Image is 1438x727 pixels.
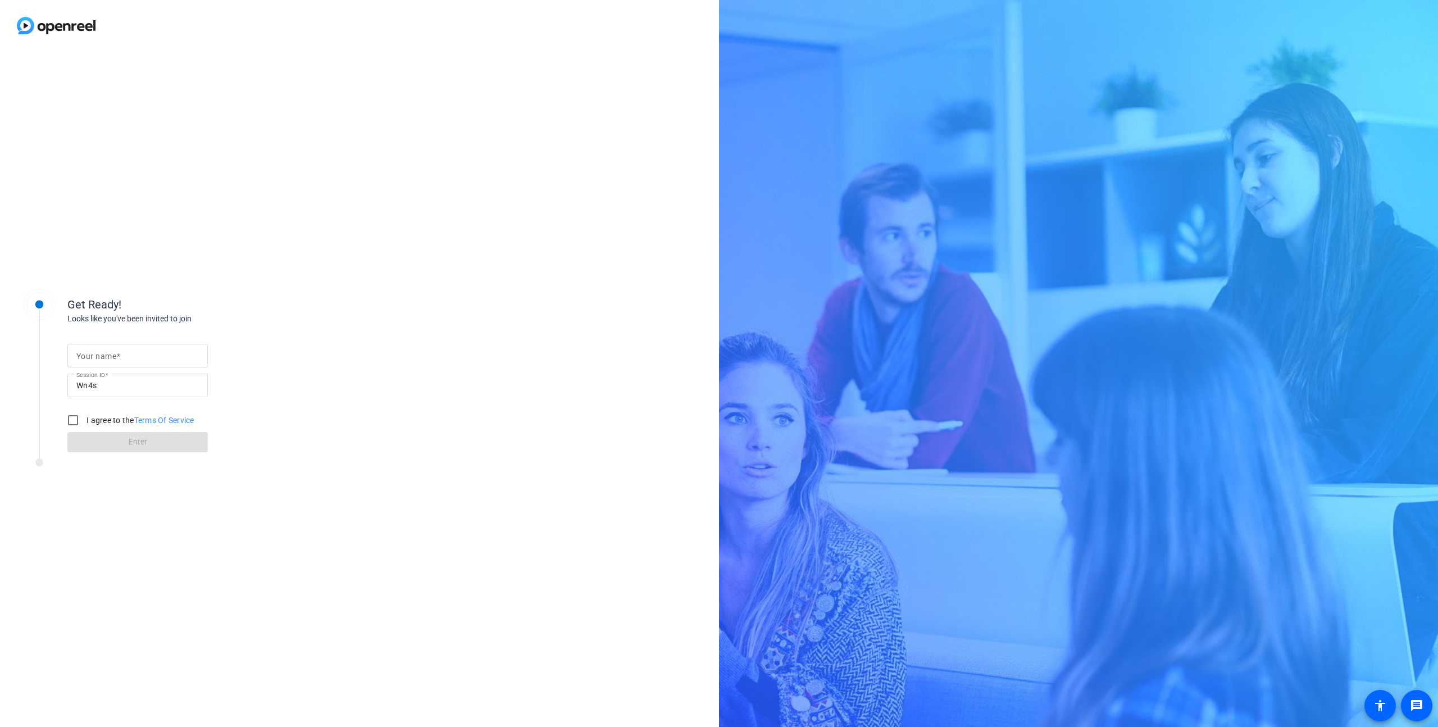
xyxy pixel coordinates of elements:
[67,313,292,325] div: Looks like you've been invited to join
[134,416,194,425] a: Terms Of Service
[84,415,194,426] label: I agree to the
[67,296,292,313] div: Get Ready!
[76,352,116,361] mat-label: Your name
[1373,699,1387,712] mat-icon: accessibility
[1410,699,1423,712] mat-icon: message
[76,371,105,378] mat-label: Session ID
